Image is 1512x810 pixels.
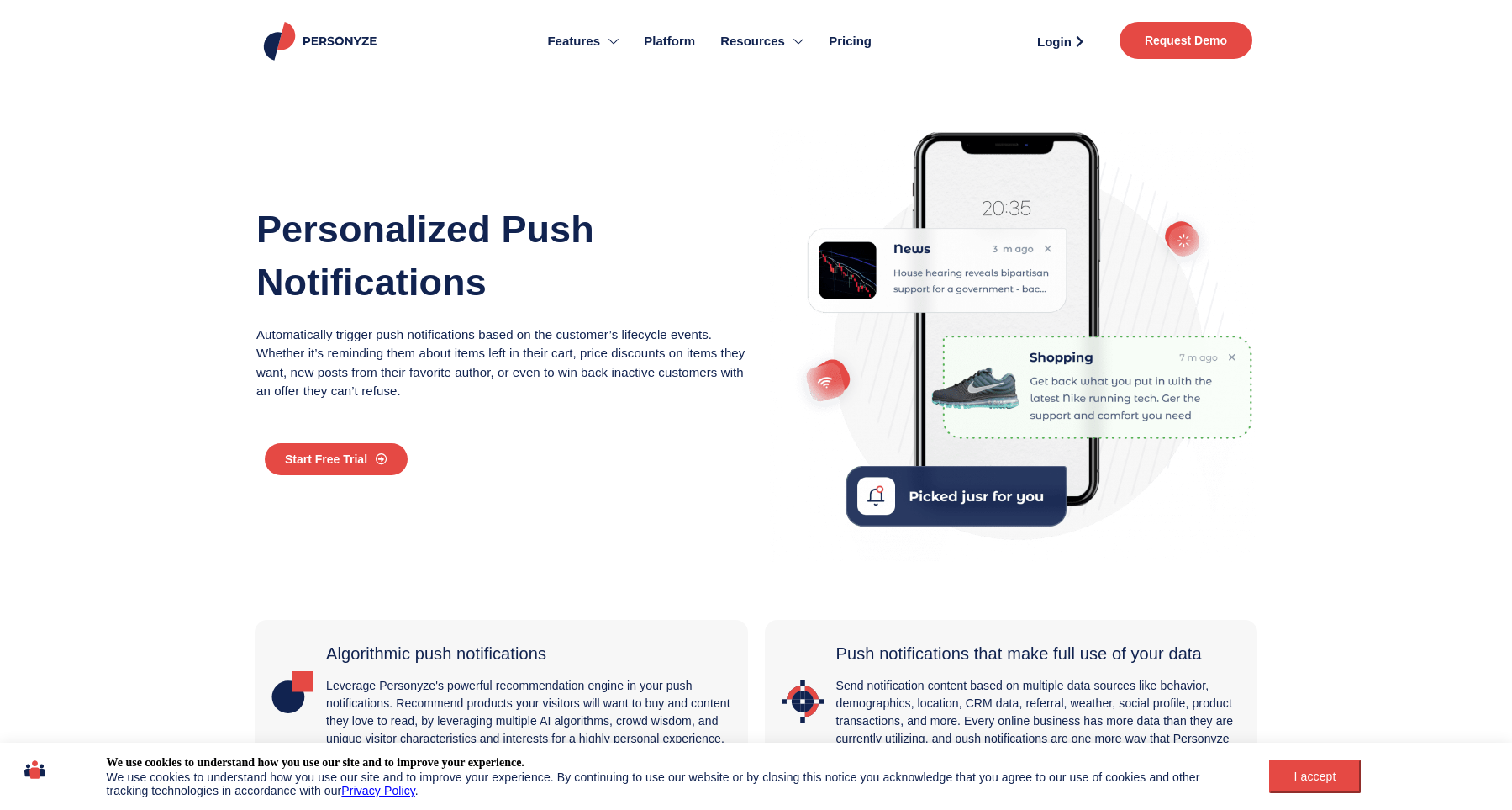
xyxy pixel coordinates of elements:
[816,8,884,74] a: Pricing
[326,644,546,663] span: Algorithmic push notifications
[547,32,600,51] span: Features
[770,129,1256,562] img: Notifications
[1120,22,1252,59] a: Request Demo
[265,443,408,475] a: Start Free Trial
[1037,35,1072,48] span: Login
[261,22,384,61] img: Personyze logo
[535,8,631,74] a: Features
[1279,770,1351,783] div: I accept
[829,32,872,51] span: Pricing
[836,677,1241,765] p: Send notification content based on multiple data sources like behavior, demographics, location, C...
[1018,29,1103,54] a: Login
[106,755,524,770] div: We use cookies to understand how you use our site and to improve your experience.
[836,644,1202,663] span: Push notifications that make full use of your data
[24,755,45,784] img: icon
[1145,34,1227,46] span: Request Demo
[341,784,415,797] a: Privacy Policy
[326,677,731,748] p: Leverage Personyze's powerful recommendation engine in your push notifications. Recommend product...
[720,32,785,51] span: Resources
[1269,760,1361,793] button: I accept
[256,203,752,309] h1: Personalized Push Notifications
[631,8,708,74] a: Platform
[708,8,816,74] a: Resources
[256,326,752,401] p: Automatically trigger push notifications based on the customer’s lifecycle events. Whether it’s r...
[106,770,1223,797] div: We use cookies to understand how you use our site and to improve your experience. By continuing t...
[285,453,367,465] span: Start Free Trial
[644,32,695,51] span: Platform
